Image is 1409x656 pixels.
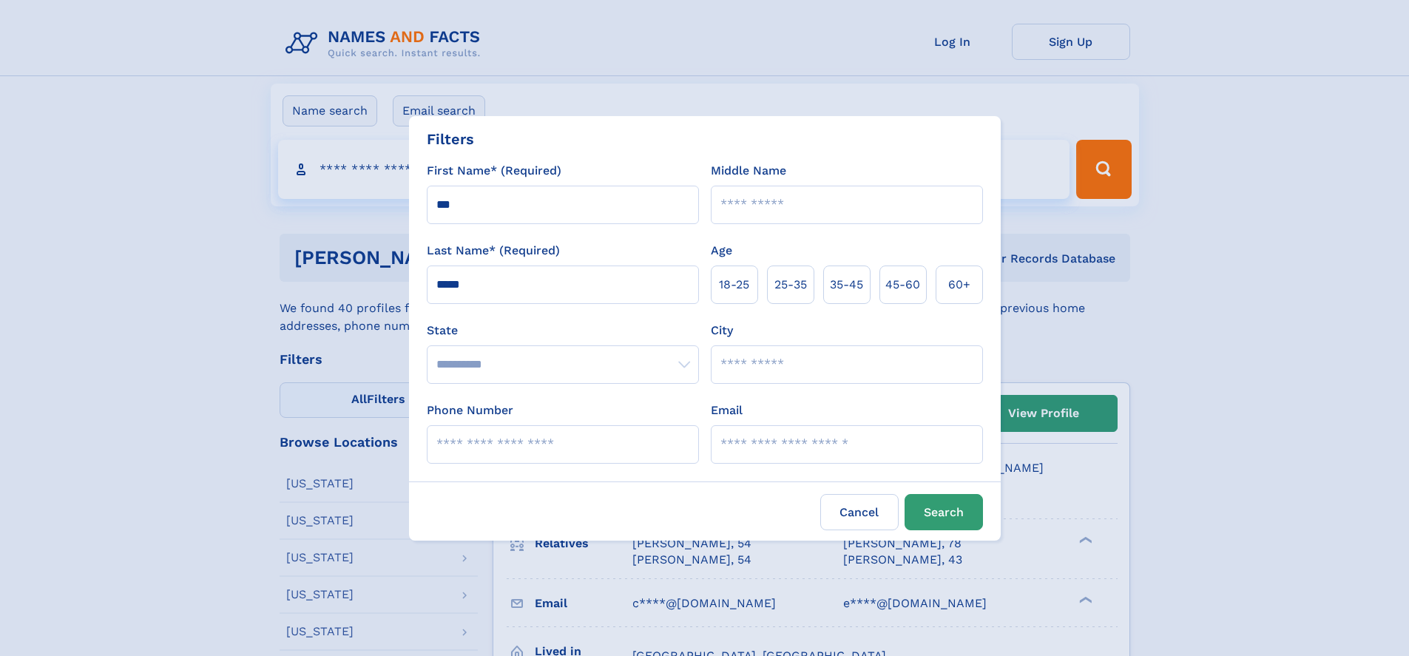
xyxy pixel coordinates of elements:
label: Cancel [820,494,899,530]
span: 60+ [948,276,970,294]
label: First Name* (Required) [427,162,561,180]
label: State [427,322,699,339]
label: Age [711,242,732,260]
label: Email [711,402,743,419]
span: 25‑35 [774,276,807,294]
label: Last Name* (Required) [427,242,560,260]
span: 18‑25 [719,276,749,294]
span: 45‑60 [885,276,920,294]
button: Search [905,494,983,530]
div: Filters [427,128,474,150]
label: City [711,322,733,339]
label: Middle Name [711,162,786,180]
span: 35‑45 [830,276,863,294]
label: Phone Number [427,402,513,419]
